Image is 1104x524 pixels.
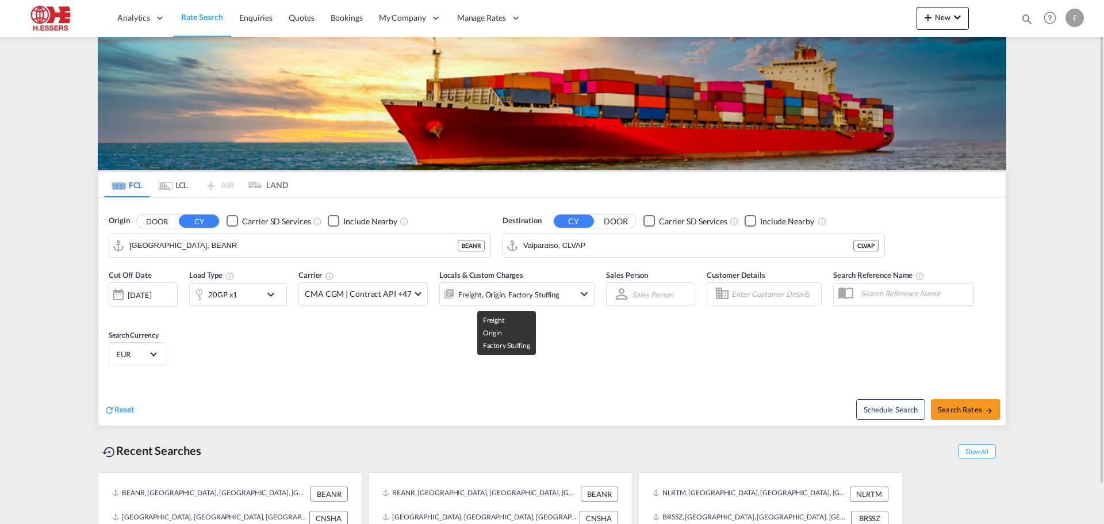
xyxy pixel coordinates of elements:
[109,270,152,280] span: Cut Off Date
[112,487,308,502] div: BEANR, Antwerp, Belgium, Western Europe, Europe
[659,216,727,227] div: Carrier SD Services
[181,12,223,22] span: Rate Search
[305,288,411,300] span: CMA CGM | Contract API +47
[458,240,485,251] div: BEANR
[850,487,888,502] div: NLRTM
[116,349,148,359] span: EUR
[483,316,530,350] span: Freight Origin Factory Stuffing
[950,10,964,24] md-icon: icon-chevron-down
[137,215,177,228] button: DOOR
[328,215,397,227] md-checkbox: Checkbox No Ink
[109,305,117,321] md-datepicker: Select
[439,282,595,305] div: Freight Origin Factory Stuffingicon-chevron-down
[298,270,334,280] span: Carrier
[104,172,288,197] md-pagination-wrapper: Use the left and right arrow keys to navigate between tabs
[730,217,739,226] md-icon: Unchecked: Search for CY (Container Yard) services for all selected carriers.Checked : Search for...
[109,234,490,257] md-input-container: Antwerp, BEANR
[129,237,458,254] input: Search by Port
[958,444,996,458] span: Show All
[227,215,310,227] md-checkbox: Checkbox No Ink
[457,12,506,24] span: Manage Rates
[596,215,636,228] button: DOOR
[115,346,160,362] md-select: Select Currency: € EUREuro
[189,283,287,306] div: 20GP x1icon-chevron-down
[1040,8,1065,29] div: Help
[117,12,150,24] span: Analytics
[577,287,591,301] md-icon: icon-chevron-down
[225,271,235,281] md-icon: icon-information-outline
[109,282,178,307] div: [DATE]
[313,217,322,226] md-icon: Unchecked: Search for CY (Container Yard) services for all selected carriers.Checked : Search for...
[1065,9,1084,27] div: F
[242,216,310,227] div: Carrier SD Services
[98,438,206,464] div: Recent Searches
[1021,13,1033,25] md-icon: icon-magnify
[102,445,116,459] md-icon: icon-backup-restore
[17,5,95,31] img: 690005f0ba9d11ee90968bb23dcea500.JPG
[653,487,847,502] div: NLRTM, Rotterdam, Netherlands, Western Europe, Europe
[760,216,814,227] div: Include Nearby
[98,198,1006,426] div: Origin DOOR CY Checkbox No InkUnchecked: Search for CY (Container Yard) services for all selected...
[938,405,993,414] span: Search Rates
[921,10,935,24] md-icon: icon-plus 400-fg
[379,12,426,24] span: My Company
[289,13,314,22] span: Quotes
[458,286,559,303] div: Freight Origin Factory Stuffing
[915,271,925,281] md-icon: Your search will be saved by the below given name
[114,404,134,414] span: Reset
[523,237,853,254] input: Search by Port
[343,216,397,227] div: Include Nearby
[931,399,1000,420] button: Search Ratesicon-arrow-right
[325,271,334,281] md-icon: The selected Trucker/Carrierwill be displayed in the rate results If the rates are from another f...
[1021,13,1033,30] div: icon-magnify
[855,285,973,302] input: Search Reference Name
[382,487,578,502] div: BEANR, Antwerp, Belgium, Western Europe, Europe
[1040,8,1060,28] span: Help
[310,487,348,502] div: BEANR
[104,404,134,416] div: icon-refreshReset
[643,215,727,227] md-checkbox: Checkbox No Ink
[239,13,273,22] span: Enquiries
[631,286,674,303] md-select: Sales Person
[179,215,219,228] button: CY
[853,240,879,251] div: CLVAP
[731,285,818,303] input: Enter Customer Details
[109,331,159,339] span: Search Currency
[554,215,594,228] button: CY
[331,13,363,22] span: Bookings
[400,217,409,226] md-icon: Unchecked: Ignores neighbouring ports when fetching rates.Checked : Includes neighbouring ports w...
[921,13,964,22] span: New
[128,290,151,300] div: [DATE]
[503,234,884,257] md-input-container: Valparaiso, CLVAP
[985,407,993,415] md-icon: icon-arrow-right
[189,270,235,280] span: Load Type
[707,270,765,280] span: Customer Details
[917,7,969,30] button: icon-plus 400-fgNewicon-chevron-down
[98,37,1006,170] img: LCL+%26+FCL+BACKGROUND.png
[104,172,150,197] md-tab-item: FCL
[833,270,925,280] span: Search Reference Name
[242,172,288,197] md-tab-item: LAND
[264,288,283,301] md-icon: icon-chevron-down
[503,215,542,227] span: Destination
[109,215,129,227] span: Origin
[150,172,196,197] md-tab-item: LCL
[818,217,827,226] md-icon: Unchecked: Ignores neighbouring ports when fetching rates.Checked : Includes neighbouring ports w...
[104,405,114,415] md-icon: icon-refresh
[606,270,648,280] span: Sales Person
[208,286,237,303] div: 20GP x1
[581,487,618,502] div: BEANR
[439,270,523,280] span: Locals & Custom Charges
[745,215,814,227] md-checkbox: Checkbox No Ink
[856,399,925,420] button: Note: By default Schedule search will only considerorigin ports, destination ports and cut off da...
